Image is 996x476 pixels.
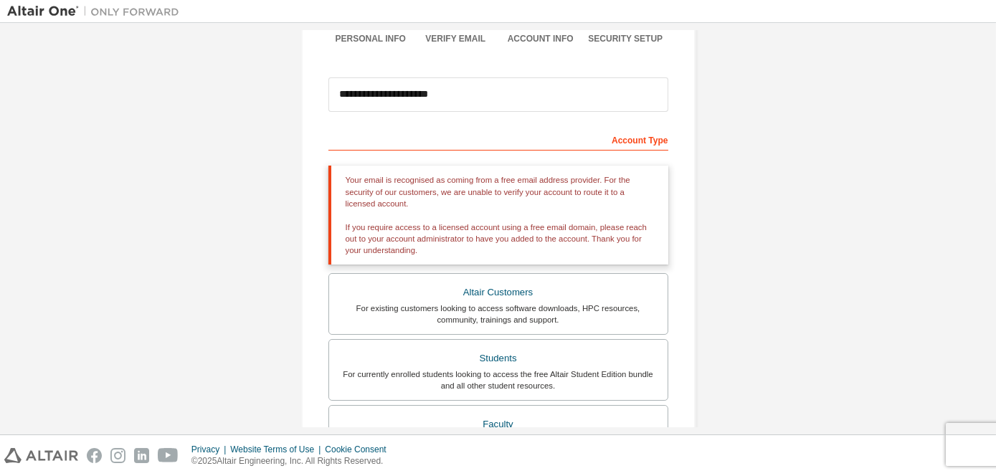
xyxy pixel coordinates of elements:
div: Faculty [338,414,659,434]
img: youtube.svg [158,448,179,463]
div: Personal Info [328,33,414,44]
div: Account Type [328,128,668,151]
div: Privacy [191,444,230,455]
div: Students [338,348,659,368]
img: altair_logo.svg [4,448,78,463]
img: instagram.svg [110,448,125,463]
div: Account Info [498,33,584,44]
p: © 2025 Altair Engineering, Inc. All Rights Reserved. [191,455,395,467]
div: Your email is recognised as coming from a free email address provider. For the security of our cu... [328,166,668,265]
div: Verify Email [413,33,498,44]
div: Cookie Consent [325,444,394,455]
div: Security Setup [583,33,668,44]
div: Altair Customers [338,282,659,303]
div: For currently enrolled students looking to access the free Altair Student Edition bundle and all ... [338,368,659,391]
img: linkedin.svg [134,448,149,463]
div: For existing customers looking to access software downloads, HPC resources, community, trainings ... [338,303,659,325]
div: Website Terms of Use [230,444,325,455]
img: Altair One [7,4,186,19]
img: facebook.svg [87,448,102,463]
